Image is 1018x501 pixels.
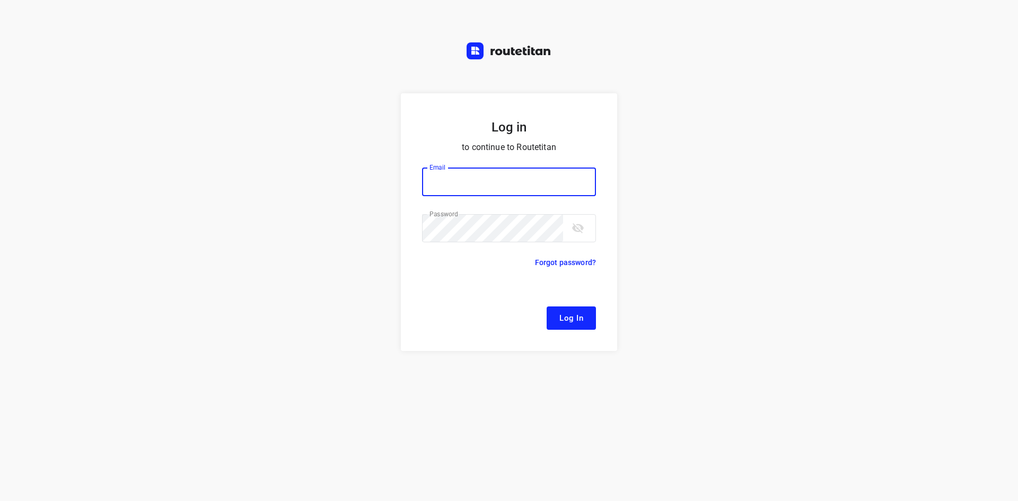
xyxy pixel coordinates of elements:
p: Forgot password? [535,256,596,269]
button: toggle password visibility [567,217,589,239]
button: Log In [547,306,596,330]
img: Routetitan [467,42,551,59]
span: Log In [559,311,583,325]
h5: Log in [422,119,596,136]
p: to continue to Routetitan [422,140,596,155]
